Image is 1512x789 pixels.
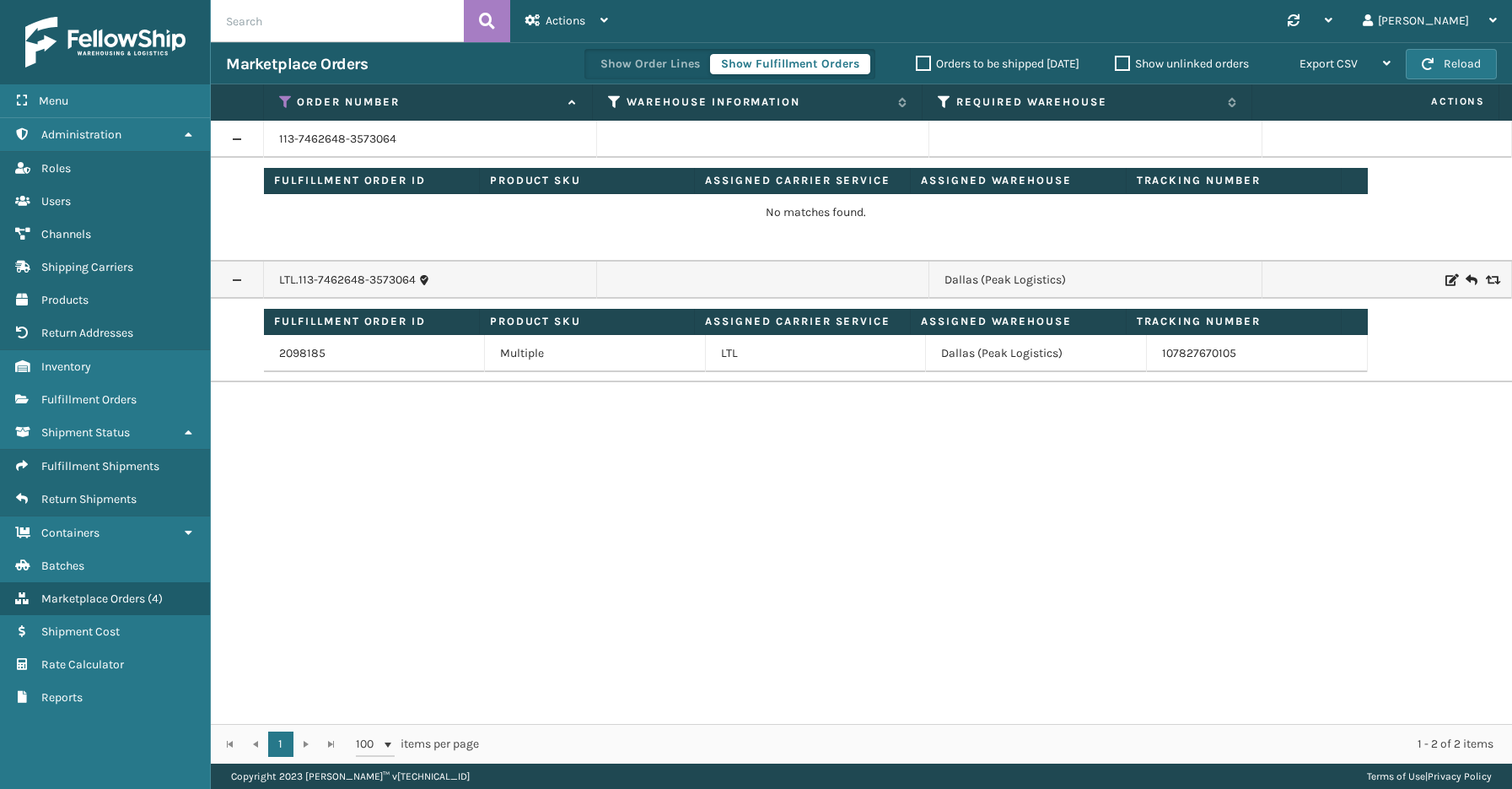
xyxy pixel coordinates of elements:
label: Order Number [297,95,560,110]
span: items per page [356,732,479,757]
a: Terms of Use [1367,770,1425,782]
span: Products [41,293,89,307]
span: Reports [41,690,83,705]
td: 107827670105 [1147,335,1368,372]
p: No matches found. [711,204,922,221]
span: 100 [356,736,381,753]
span: Export CSV [1299,57,1358,71]
label: Required Warehouse [956,95,1219,110]
td: Dallas (Peak Logistics) [926,335,1147,372]
label: Show unlinked orders [1115,57,1249,71]
span: Rate Calculator [41,657,124,672]
span: Roles [41,161,71,176]
span: Inventory [41,359,91,374]
label: Warehouse Information [627,95,890,110]
span: Marketplace Orders [41,592,145,606]
label: Tracking Number [1137,314,1332,329]
span: Actions [1257,88,1495,116]
button: Reload [1406,49,1497,79]
label: Assigned Warehouse [921,314,1116,329]
span: Fulfillment Shipments [41,459,159,473]
i: Edit [1445,274,1456,286]
label: Product SKU [490,314,685,329]
span: Return Shipments [41,492,137,506]
span: Batches [41,559,84,573]
span: Containers [41,526,100,540]
a: Privacy Policy [1428,770,1492,782]
button: Show Order Lines [589,54,711,74]
label: Product SKU [490,173,685,188]
label: Assigned Carrier Service [705,314,900,329]
i: Create Return Label [1466,272,1476,289]
a: 1 [268,732,293,757]
h3: Marketplace Orders [226,54,368,74]
span: Users [41,194,71,208]
span: Actions [546,14,585,28]
span: Channels [41,227,91,241]
label: Assigned Carrier Service [705,173,900,188]
span: Shipping Carriers [41,260,133,274]
label: Tracking Number [1137,173,1332,188]
label: Fulfillment Order ID [274,173,469,188]
span: Shipment Cost [41,624,120,639]
td: Dallas (Peak Logistics) [929,262,1262,299]
i: Replace [1486,274,1496,286]
a: 113-7462648-3573064 [279,131,396,148]
p: Copyright 2023 [PERSON_NAME]™ v [TECHNICAL_ID] [231,764,470,789]
span: Administration [41,127,121,142]
button: Show Fulfillment Orders [710,54,870,74]
label: Orders to be shipped [DATE] [916,57,1079,71]
img: logo [25,17,186,68]
label: Assigned Warehouse [921,173,1116,188]
a: 2098185 [279,345,326,362]
td: LTL [706,335,927,372]
td: Multiple [485,335,706,372]
span: Return Addresses [41,326,133,340]
div: | [1367,764,1492,789]
div: 1 - 2 of 2 items [503,736,1493,753]
label: Fulfillment Order ID [274,314,469,329]
span: Shipment Status [41,425,130,440]
a: LTL.113-7462648-3573064 [279,272,416,289]
span: Menu [39,94,68,108]
span: Fulfillment Orders [41,392,137,407]
span: ( 4 ) [148,592,163,606]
